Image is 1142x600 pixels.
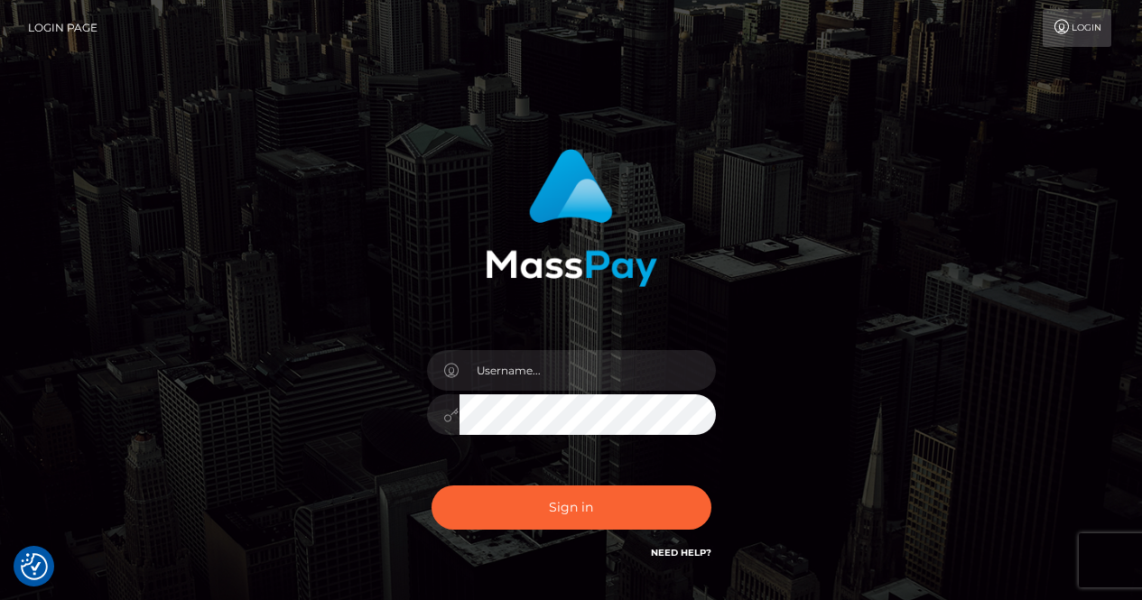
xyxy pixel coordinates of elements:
[21,553,48,580] button: Consent Preferences
[460,350,716,391] input: Username...
[486,149,657,287] img: MassPay Login
[651,547,711,558] a: Need Help?
[21,553,48,580] img: Revisit consent button
[1043,9,1111,47] a: Login
[432,485,711,530] button: Sign in
[28,9,97,47] a: Login Page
